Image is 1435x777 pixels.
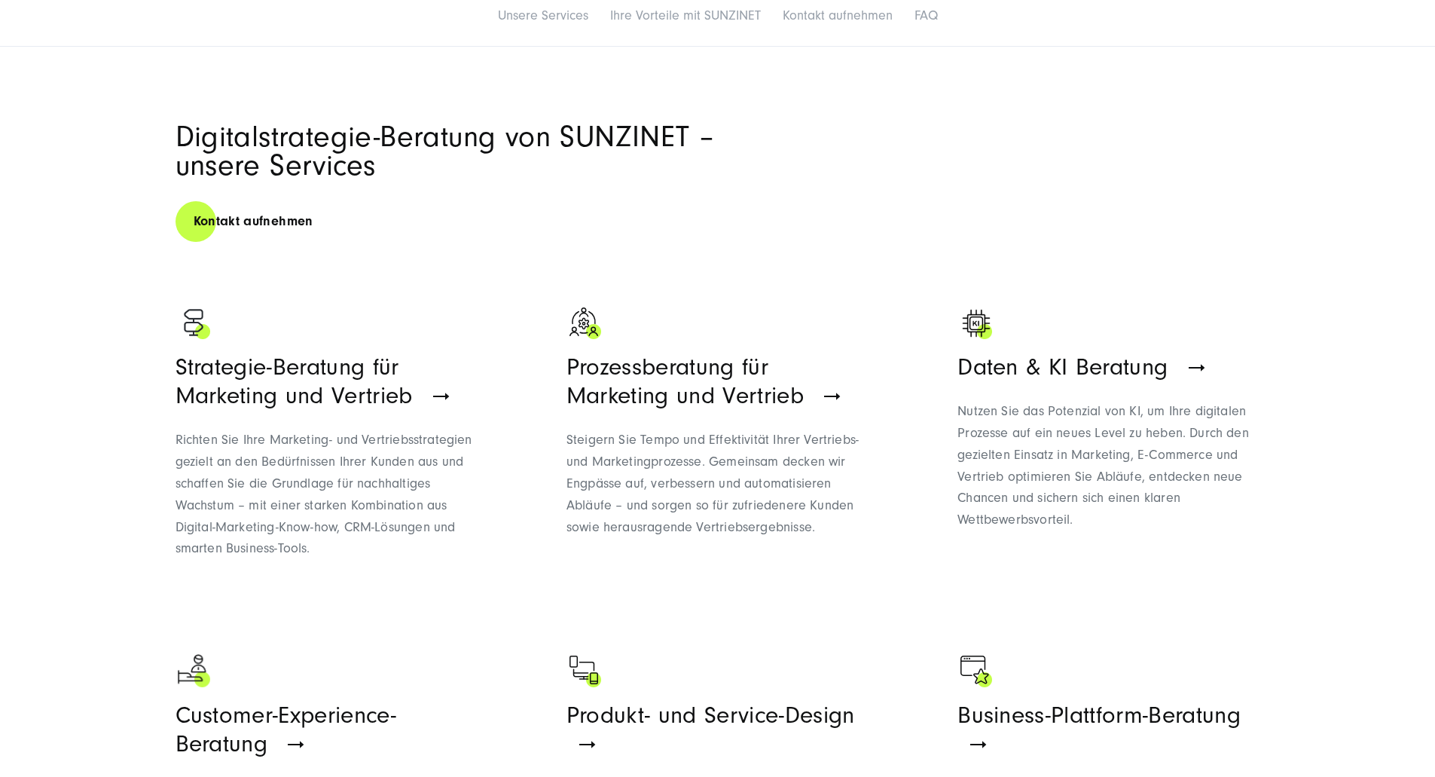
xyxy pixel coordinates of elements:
[176,304,478,589] a: Wegweiser in zwei verschiedene Richtungen als Zeichen für viele Möglichkeiten - Digitalstrategie ...
[566,304,869,589] a: Symbol welches drei Personen zeigt und in der Mitte ein Zahnrad als Zeichen für Zusammenarbeit - ...
[176,430,478,560] p: Richten Sie Ihre Marketing- und Vertriebsstrategien gezielt an den Bedürfnissen Ihrer Kunden aus ...
[566,430,869,538] p: Steigern Sie Tempo und Effektivität Ihrer Vertriebs- und Marketingprozesse. Gemeinsam decken wir ...
[176,304,213,342] img: Wegweiser in zwei verschiedene Richtungen als Zeichen für viele Möglichkeiten - Digitalstrategie ...
[176,123,718,180] h2: Digitalstrategie-Beratung von SUNZINET – unsere Services
[176,353,413,409] span: Strategie-Beratung für Marketing und Vertrieb
[957,401,1259,531] p: Nutzen Sie das Potenzial von KI, um Ihre digitalen Prozesse auf ein neues Level zu heben. Durch d...
[566,702,855,729] span: Produkt- und Service-Design
[957,702,1241,729] span: Business-Plattform-Beratung
[176,702,396,757] span: Customer-Experience-Beratung
[957,653,995,690] img: Browser mit einem Stern - Digitalstrategie Beratung von SUNZINET
[176,653,213,690] img: Eine Hand und eine Person als Zeichen für guten Umgang mit Menschen - - Digitalstrategie Beratung...
[176,200,331,243] a: Kontakt aufnehmen
[498,8,588,23] a: Unsere Services
[566,304,604,342] img: Symbol welches drei Personen zeigt und in der Mitte ein Zahnrad als Zeichen für Zusammenarbeit - ...
[783,8,893,23] a: Kontakt aufnehmen
[914,8,938,23] a: FAQ
[610,8,761,23] a: Ihre Vorteile mit SUNZINET
[566,353,804,409] span: Prozessberatung für Marketing und Vertrieb
[957,353,1168,381] span: Daten & KI Beratung
[566,653,604,690] img: Ein Bildschirm mit zwei Handys als Zeichen für Produkt & Service Design - Digitalstrategie Beratu...
[957,304,995,342] img: Symbol eines Mikrochips mit den Buchstaben ‚KI‘ in der Mitte, die für ‚Künstliche Intelligenz‘ st...
[957,304,1259,589] a: Symbol eines Mikrochips mit den Buchstaben ‚KI‘ in der Mitte, die für ‚Künstliche Intelligenz‘ st...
